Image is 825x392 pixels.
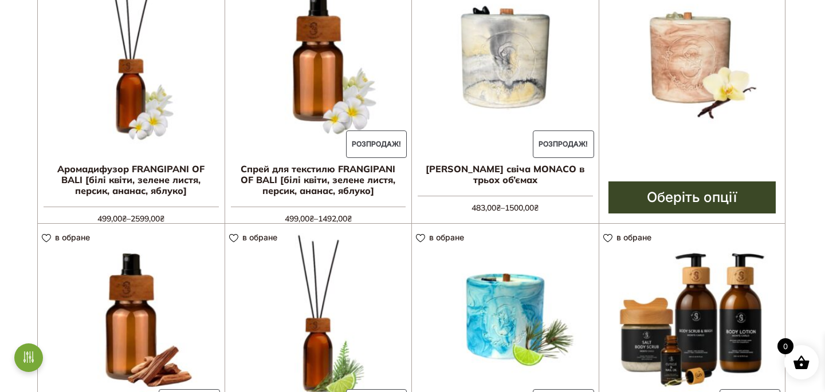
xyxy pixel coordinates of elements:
span: – [231,207,406,225]
span: ₴ [347,213,352,224]
span: в обране [55,232,90,242]
a: в обране [603,232,655,242]
img: unfavourite.svg [603,234,612,243]
bdi: 2599,00 [131,213,164,224]
a: Виберіть опції для " Соєва свіча Monte-Carlo в трьох об'ємах" [608,181,776,213]
span: – [418,196,593,214]
span: в обране [242,232,277,242]
bdi: 499,00 [285,213,314,224]
span: в обране [616,232,651,242]
a: в обране [42,232,94,242]
span: 0 [777,338,793,354]
img: unfavourite.svg [416,234,425,243]
a: в обране [416,232,468,242]
span: ₴ [309,213,314,224]
img: unfavourite.svg [42,234,51,243]
h2: [PERSON_NAME] свіча MONACO в трьох об’ємах [412,159,599,190]
bdi: 1492,00 [318,213,352,224]
span: – [44,207,219,225]
span: Розпродаж! [346,130,407,158]
span: ₴ [534,203,539,213]
img: unfavourite.svg [229,234,238,243]
h2: Спрей для текстилю FRANGIPANI OF BALI [білі квіти, зелене листя, персик, ананас, яблуко] [225,159,412,201]
bdi: 1500,00 [505,203,539,213]
span: Розпродаж! [533,130,594,158]
span: ₴ [496,203,501,213]
bdi: 483,00 [472,203,501,213]
a: в обране [229,232,281,242]
span: в обране [429,232,464,242]
bdi: 499,00 [97,213,127,224]
span: ₴ [122,213,127,224]
span: ₴ [160,213,164,224]
h2: Аромадифузор FRANGIPANI OF BALI [білі квіти, зелене листя, персик, ананас, яблуко] [38,159,225,201]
